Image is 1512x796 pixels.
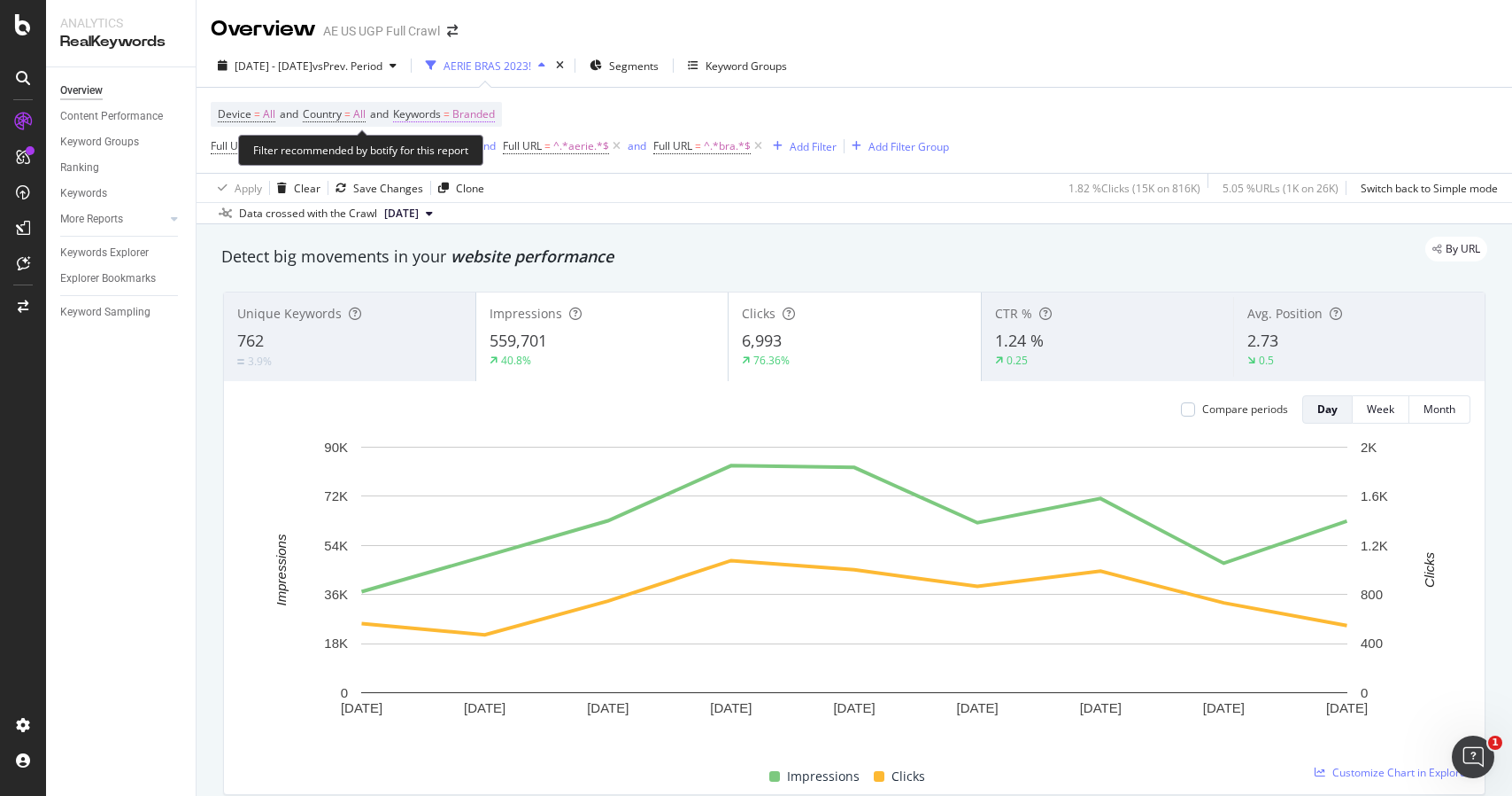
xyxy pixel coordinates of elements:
div: Compare periods [1202,402,1288,417]
div: 40.8% [501,353,531,368]
text: [DATE] [587,700,629,715]
span: 6,993 [742,330,782,351]
button: Switch back to Simple mode [1354,174,1498,202]
div: Content Performance [60,107,163,126]
div: Analytics [60,14,181,32]
button: Add Filter [766,136,837,157]
div: AE US UGP Full Crawl [323,22,440,40]
div: AERIE BRAS 2023! [444,59,531,74]
div: Day [1317,402,1338,417]
span: = [444,106,450,121]
span: Country [303,106,342,121]
span: 1 [1488,736,1502,750]
div: 5.05 % URLs ( 1K on 26K ) [1223,181,1338,196]
div: Add Filter Group [868,139,949,154]
a: Keyword Groups [60,133,183,152]
div: Week [1367,402,1394,417]
text: [DATE] [1080,700,1122,715]
text: [DATE] [710,700,752,715]
div: legacy label [1425,237,1487,261]
span: = [695,138,701,153]
button: Day [1302,395,1353,424]
div: Keyword Groups [60,133,139,152]
div: Ranking [60,159,99,177]
div: 1.82 % Clicks ( 15K on 816K ) [1068,181,1200,196]
span: Clicks [742,305,775,322]
div: Apply [235,181,262,196]
span: Customize Chart in Explorer [1332,765,1470,780]
div: Keyword Groups [706,59,787,74]
button: [DATE] [377,203,440,224]
span: 1.24 % [995,330,1044,351]
text: 2K [1361,440,1377,455]
span: Keywords [393,106,441,121]
div: 76.36% [753,353,790,368]
button: [DATE] - [DATE]vsPrev. Period [211,51,404,80]
span: Full URL [211,138,250,153]
text: 0 [1361,685,1368,700]
div: Keywords Explorer [60,244,149,262]
text: [DATE] [833,700,875,715]
span: Clicks [891,766,925,787]
span: = [544,138,551,153]
span: 559,701 [490,330,547,351]
span: 2.73 [1247,330,1278,351]
div: and [628,138,646,153]
div: Keywords [60,184,107,203]
span: = [344,106,351,121]
span: All [353,102,366,127]
a: Overview [60,82,183,100]
div: Clone [456,181,484,196]
span: ^.*aerie.*$ [553,134,609,159]
button: Clone [431,174,484,202]
div: Keyword Sampling [60,303,150,322]
a: Keyword Sampling [60,303,183,322]
img: Equal [237,359,244,364]
a: Customize Chart in Explorer [1315,765,1470,780]
div: Data crossed with the Crawl [239,206,377,222]
span: and [370,106,389,121]
text: 1.6K [1361,488,1388,503]
text: [DATE] [1326,700,1368,715]
a: Content Performance [60,107,183,126]
span: vs Prev. Period [312,59,382,74]
a: Ranking [60,159,183,177]
a: More Reports [60,210,166,229]
a: Keywords Explorer [60,244,183,262]
button: Add Filter Group [845,136,949,157]
div: 0.25 [1007,353,1028,368]
button: Week [1353,395,1409,424]
button: and [477,137,496,154]
div: times [552,57,567,74]
text: 0 [341,685,348,700]
text: 72K [324,488,348,503]
span: All [263,102,275,127]
span: Segments [609,59,659,74]
button: Month [1409,395,1470,424]
div: Save Changes [353,181,423,196]
text: [DATE] [1203,700,1245,715]
span: CTR % [995,305,1032,322]
text: 90K [324,440,348,455]
span: Impressions [490,305,562,322]
div: Add Filter [790,139,837,154]
button: Clear [270,174,320,202]
span: and [280,106,298,121]
div: Overview [60,82,103,100]
button: AERIE BRAS 2023! [419,51,552,80]
span: By URL [1446,244,1480,254]
span: = [254,106,260,121]
span: Unique Keywords [237,305,342,322]
div: A chart. [238,438,1470,745]
div: Month [1423,402,1455,417]
text: 36K [324,587,348,602]
button: Keyword Groups [681,51,794,80]
text: 1.2K [1361,538,1388,553]
span: Branded [452,102,495,127]
button: Save Changes [328,174,423,202]
text: [DATE] [464,700,505,715]
div: 0.5 [1259,353,1274,368]
text: 800 [1361,587,1383,602]
span: [DATE] - [DATE] [235,59,312,74]
div: More Reports [60,210,123,229]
